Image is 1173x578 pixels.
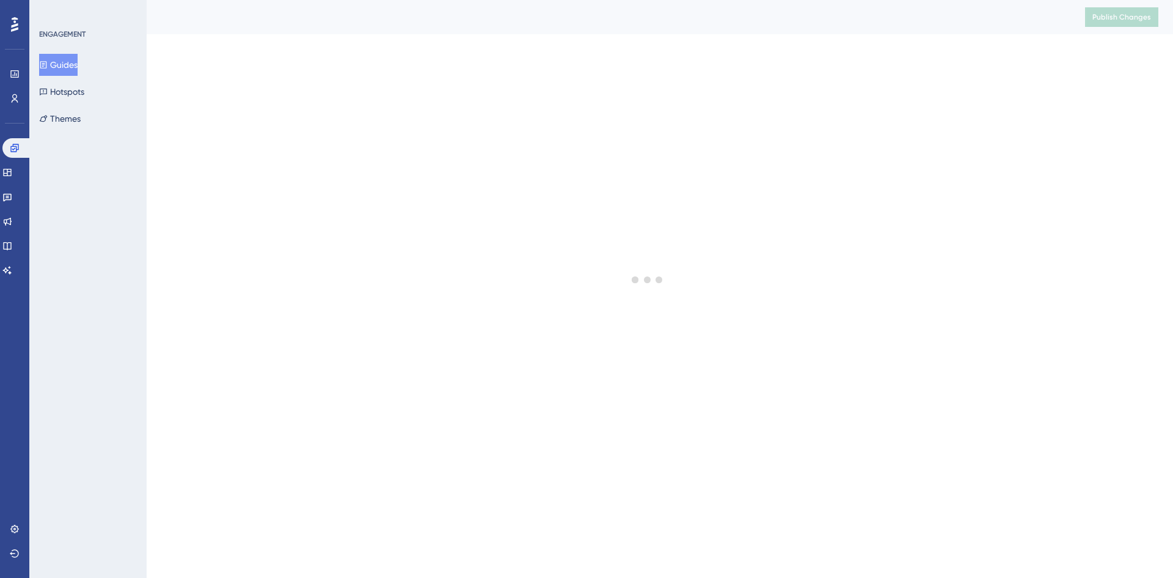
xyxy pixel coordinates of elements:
button: Guides [39,54,78,76]
span: Publish Changes [1092,12,1151,22]
button: Publish Changes [1085,7,1158,27]
button: Themes [39,108,81,130]
div: ENGAGEMENT [39,29,86,39]
button: Hotspots [39,81,84,103]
